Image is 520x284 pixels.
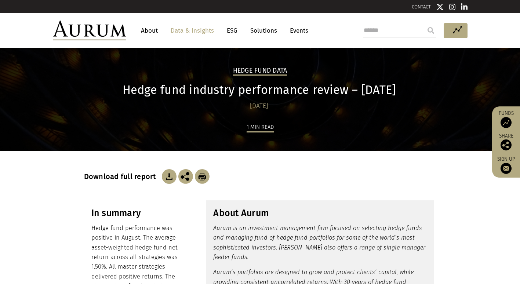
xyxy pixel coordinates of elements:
img: Share this post [501,139,512,150]
div: Share [496,134,516,150]
div: [DATE] [84,101,434,111]
div: 1 min read [247,123,274,132]
h3: In summary [91,208,183,219]
h3: Download full report [84,172,160,181]
a: ESG [223,24,241,37]
h3: About Aurum [213,208,427,219]
h1: Hedge fund industry performance review – [DATE] [84,83,434,97]
a: Data & Insights [167,24,218,37]
img: Download Article [195,169,210,184]
img: Linkedin icon [461,3,468,11]
a: About [137,24,161,37]
a: Sign up [496,156,516,174]
img: Sign up to our newsletter [501,163,512,174]
img: Download Article [162,169,177,184]
em: Aurum is an investment management firm focused on selecting hedge funds and managing fund of hedg... [213,225,425,261]
img: Access Funds [501,117,512,128]
img: Share this post [178,169,193,184]
img: Aurum [53,21,126,40]
img: Instagram icon [449,3,456,11]
img: Twitter icon [436,3,444,11]
h2: Hedge Fund Data [233,67,287,76]
a: Solutions [247,24,281,37]
a: Events [286,24,308,37]
a: Funds [496,110,516,128]
input: Submit [423,23,438,38]
a: CONTACT [412,4,431,10]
